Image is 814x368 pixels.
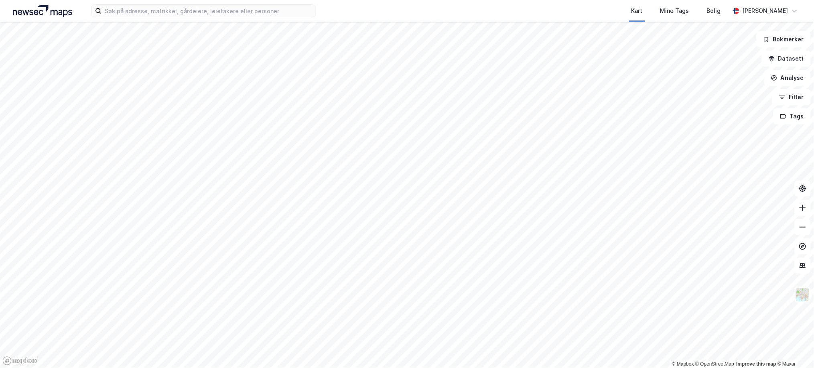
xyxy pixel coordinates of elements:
div: Mine Tags [660,6,689,16]
button: Analyse [764,70,811,86]
input: Søk på adresse, matrikkel, gårdeiere, leietakere eller personer [101,5,316,17]
div: Bolig [707,6,721,16]
div: Kart [631,6,643,16]
img: Z [795,287,810,302]
button: Tags [773,108,811,124]
button: Bokmerker [757,31,811,47]
div: [PERSON_NAME] [743,6,788,16]
div: Kontrollprogram for chat [774,329,814,368]
button: Datasett [762,51,811,67]
button: Filter [772,89,811,105]
a: Improve this map [737,361,776,367]
a: OpenStreetMap [696,361,735,367]
a: Mapbox [672,361,694,367]
img: logo.a4113a55bc3d86da70a041830d287a7e.svg [13,5,72,17]
iframe: Chat Widget [774,329,814,368]
a: Mapbox homepage [2,356,38,366]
